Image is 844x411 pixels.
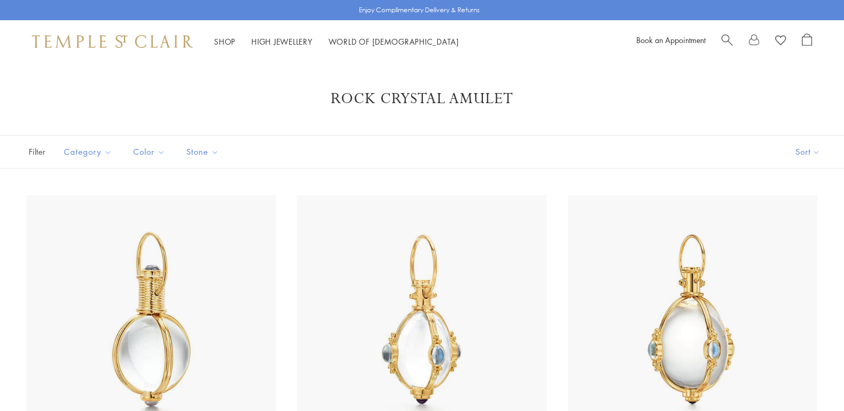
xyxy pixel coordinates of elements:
[636,35,706,45] a: Book an Appointment
[181,145,227,158] span: Stone
[59,145,120,158] span: Category
[178,140,227,164] button: Stone
[214,35,459,48] nav: Main navigation
[775,33,786,49] a: View Wishlist
[251,36,313,47] a: High JewelleryHigh Jewellery
[359,5,480,15] p: Enjoy Complimentary Delivery & Returns
[802,33,812,49] a: Open Shopping Bag
[43,89,801,108] h1: Rock Crystal Amulet
[32,35,193,48] img: Temple St. Clair
[125,140,173,164] button: Color
[329,36,459,47] a: World of [DEMOGRAPHIC_DATA]World of [DEMOGRAPHIC_DATA]
[722,33,733,49] a: Search
[128,145,173,158] span: Color
[772,136,844,168] button: Show sort by
[56,140,120,164] button: Category
[214,36,235,47] a: ShopShop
